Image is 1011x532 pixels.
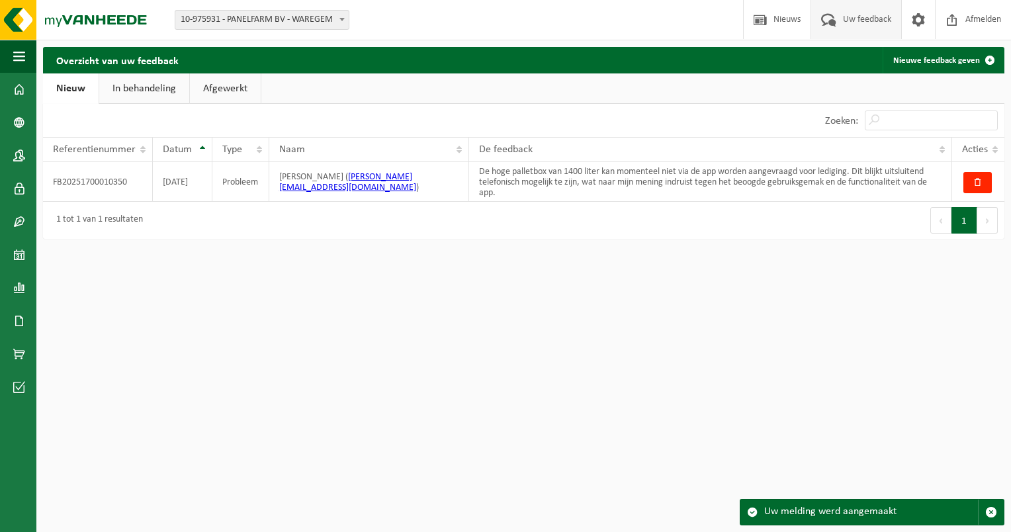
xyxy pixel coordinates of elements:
td: FB20251700010350 [43,162,153,202]
button: Previous [930,207,951,234]
span: Acties [962,144,988,155]
span: 10-975931 - PANELFARM BV - WAREGEM [175,11,349,29]
h2: Overzicht van uw feedback [43,47,192,73]
td: Probleem [212,162,269,202]
span: Type [222,144,242,155]
a: Nieuw [43,73,99,104]
span: De feedback [479,144,533,155]
a: [PERSON_NAME][EMAIL_ADDRESS][DOMAIN_NAME] [279,172,416,193]
button: 1 [951,207,977,234]
td: [DATE] [153,162,212,202]
a: Nieuwe feedback geven [883,47,1003,73]
div: Uw melding werd aangemaakt [764,500,978,525]
td: [PERSON_NAME] ( ) [269,162,469,202]
label: Zoeken: [825,116,858,126]
span: Naam [279,144,305,155]
td: De hoge palletbox van 1400 liter kan momenteel niet via de app worden aangevraagd voor lediging. ... [469,162,952,202]
span: Datum [163,144,192,155]
div: 1 tot 1 van 1 resultaten [50,208,143,232]
a: Afgewerkt [190,73,261,104]
span: 10-975931 - PANELFARM BV - WAREGEM [175,10,349,30]
button: Next [977,207,998,234]
span: Referentienummer [53,144,136,155]
a: In behandeling [99,73,189,104]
